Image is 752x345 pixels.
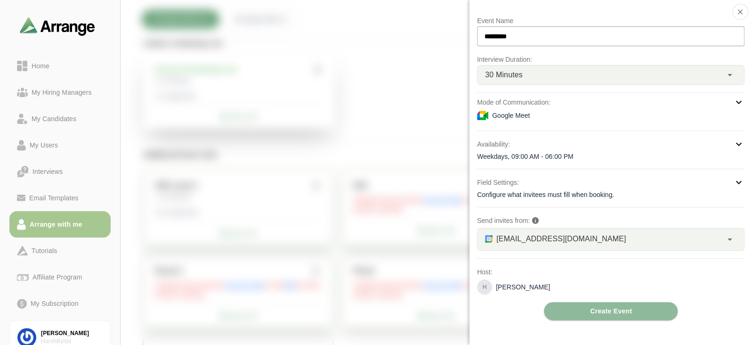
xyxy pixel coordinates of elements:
[20,17,95,35] img: arrangeai-name-small-logo.4d2b8aee.svg
[477,110,488,121] img: Meeting Mode Icon
[477,279,492,295] div: H
[9,211,111,238] a: Arrange with me
[9,158,111,185] a: Interviews
[26,219,86,230] div: Arrange with me
[9,264,111,290] a: Affiliate Program
[477,152,744,161] div: Weekdays, 09:00 AM - 06:00 PM
[477,177,519,188] p: Field Settings:
[496,282,550,292] p: [PERSON_NAME]
[9,290,111,317] a: My Subscription
[477,139,510,150] p: Availability:
[477,110,744,121] div: Google Meet
[477,97,550,108] p: Mode of Communication:
[477,54,744,65] p: Interview Duration:
[477,190,744,199] div: Configure what invitees must fill when booking.
[29,166,66,177] div: Interviews
[28,60,53,72] div: Home
[477,215,744,226] p: Send invites from:
[477,15,744,26] p: Event Name
[25,192,82,204] div: Email Templates
[29,271,86,283] div: Affiliate Program
[9,132,111,158] a: My Users
[496,233,626,245] span: [EMAIL_ADDRESS][DOMAIN_NAME]
[27,298,82,309] div: My Subscription
[28,87,96,98] div: My Hiring Managers
[28,113,80,124] div: My Candidates
[477,266,744,278] p: Host:
[28,245,61,256] div: Tutorials
[9,53,111,79] a: Home
[590,302,632,320] span: Create Event
[9,106,111,132] a: My Candidates
[9,238,111,264] a: Tutorials
[485,235,493,243] img: GOOGLE
[41,329,103,337] div: [PERSON_NAME]
[9,185,111,211] a: Email Templates
[544,302,678,320] button: Create Event
[26,140,62,151] div: My Users
[9,79,111,106] a: My Hiring Managers
[485,69,523,81] span: 30 Minutes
